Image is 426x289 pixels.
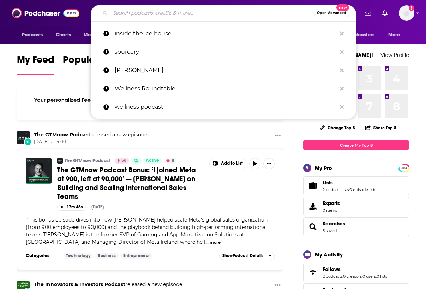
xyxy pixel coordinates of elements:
a: Popular Feed [63,54,123,75]
div: Search podcasts, credits, & more... [91,5,356,21]
span: , [376,274,377,279]
button: Show More Button [210,158,246,169]
span: " [26,217,268,245]
span: , [342,274,343,279]
a: The GTMnow Podcast [34,131,90,138]
p: alexa von tobel [115,61,336,79]
a: 3 saved [323,228,337,233]
a: Wellness Roundtable [91,79,356,98]
a: 0 episode lists [349,187,376,192]
div: Your personalized Feed is curated based on the Podcasts, Creators, Users, and Lists that you Follow. [17,88,283,120]
a: The GTMnow Podcast [57,158,63,164]
a: Follows [323,266,387,272]
button: Open AdvancedNew [314,9,349,17]
span: Podcasts [22,30,43,40]
div: [DATE] [91,205,104,210]
a: The Innovators & Investors Podcast [34,281,125,288]
a: 0 lists [377,274,387,279]
a: Charts [51,28,75,42]
span: Active [146,157,159,164]
span: Lists [323,179,333,186]
a: Show notifications dropdown [379,7,390,19]
span: Exports [323,200,340,206]
span: Searches [303,217,409,236]
button: Share Top 8 [365,121,397,135]
h3: released a new episode [34,131,147,138]
a: wellness podcast [91,98,356,116]
span: Exports [306,201,320,211]
span: The GTMnow Podcast Bonus: ‘I joined Meta at 900, left at 90,000’ — [PERSON_NAME] on Building and ... [57,166,196,201]
a: Business [95,253,119,259]
a: 2 podcast lists [323,187,349,192]
span: 0 items [323,208,340,213]
h3: Categories [26,253,58,259]
span: Popular Feed [63,54,123,70]
a: My Feed [17,54,54,75]
span: [DATE] at 14:00 [34,139,147,145]
svg: Add a profile image [409,5,414,11]
div: New Episode [24,138,32,146]
button: more [210,240,221,246]
button: open menu [383,28,409,42]
span: For Podcasters [341,30,374,40]
p: inside the ice house [115,24,336,43]
button: 17m 46s [57,204,86,211]
a: Searches [323,220,345,227]
a: The GTMnow Podcast Bonus: ‘I joined Meta at 900, left at 90,000’ — [PERSON_NAME] on Building and ... [57,166,204,201]
a: Follows [306,267,320,277]
a: 0 users [362,274,376,279]
span: This bonus episode dives into how [PERSON_NAME] helped scale Meta’s global sales organization (fr... [26,217,268,245]
a: 56 [115,158,129,164]
a: Technology [63,253,93,259]
span: Show Podcast Details [222,253,263,258]
p: Wellness Roundtable [115,79,336,98]
button: Show More Button [272,131,283,140]
button: open menu [79,28,118,42]
div: My Activity [315,251,343,258]
p: sourcery [115,43,336,61]
span: 56 [121,157,126,164]
a: Lists [323,179,376,186]
span: Follows [323,266,341,272]
span: Logged in as M13investing [399,5,414,21]
a: View Profile [380,52,409,58]
span: New [336,4,349,11]
span: More [388,30,400,40]
input: Search podcasts, credits, & more... [110,7,314,19]
button: Change Top 8 [316,123,359,132]
span: My Feed [17,54,54,70]
a: Active [143,158,162,164]
img: The GTMnow Podcast [17,131,30,144]
a: 2 podcasts [323,274,342,279]
span: Open Advanced [317,11,346,15]
span: Charts [56,30,71,40]
h3: released a new episode [34,281,182,288]
img: The GTMnow Podcast Bonus: ‘I joined Meta at 900, left at 90,000’ — Rick Kelley on Building and Sc... [26,158,52,184]
span: Follows [303,263,409,282]
span: Monitoring [84,30,109,40]
button: open menu [336,28,385,42]
a: Exports [303,197,409,216]
span: Lists [303,176,409,195]
a: Entrepreneur [120,253,152,259]
button: Show profile menu [399,5,414,21]
button: Show More Button [263,158,275,169]
a: 0 creators [343,274,362,279]
a: Lists [306,181,320,191]
a: inside the ice house [91,24,356,43]
span: Add to List [221,161,243,166]
a: sourcery [91,43,356,61]
button: open menu [17,28,52,42]
p: wellness podcast [115,98,336,116]
img: Podchaser - Follow, Share and Rate Podcasts [12,6,79,20]
a: Show notifications dropdown [362,7,374,19]
a: Create My Top 8 [303,140,409,150]
button: ShowPodcast Details [219,252,275,260]
a: PRO [400,165,408,170]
